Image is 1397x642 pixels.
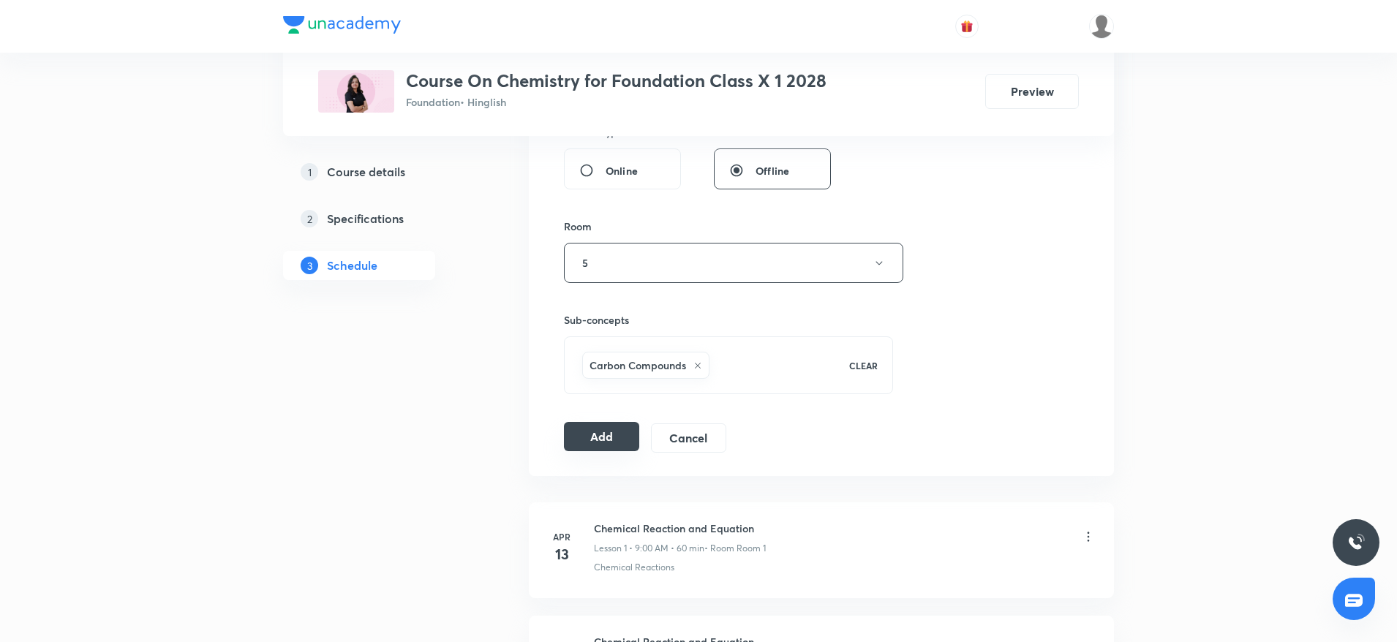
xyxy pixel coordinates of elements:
button: Add [564,422,639,451]
p: Lesson 1 • 9:00 AM • 60 min [594,542,704,555]
p: 3 [301,257,318,274]
button: 5 [564,243,903,283]
button: Preview [985,74,1079,109]
h4: 13 [547,543,576,565]
p: • Room Room 1 [704,542,766,555]
h6: Room [564,219,592,234]
img: avatar [960,20,974,33]
p: Foundation • Hinglish [406,94,826,110]
h6: Carbon Compounds [590,358,686,373]
h6: Chemical Reaction and Equation [594,521,766,536]
span: Offline [756,163,789,178]
a: 1Course details [283,157,482,186]
h3: Course On Chemistry for Foundation Class X 1 2028 [406,70,826,91]
button: avatar [955,15,979,38]
button: Cancel [651,423,726,453]
p: 2 [301,210,318,227]
h5: Course details [327,163,405,181]
img: Shivank [1089,14,1114,39]
h5: Schedule [327,257,377,274]
h6: Sub-concepts [564,312,893,328]
h6: Apr [547,530,576,543]
img: Company Logo [283,16,401,34]
p: 1 [301,163,318,181]
p: CLEAR [849,359,878,372]
a: 2Specifications [283,204,482,233]
img: CA933C76-EA88-456C-8662-00A6CF329BA7_plus.png [318,70,394,113]
span: Online [606,163,638,178]
a: Company Logo [283,16,401,37]
h5: Specifications [327,210,404,227]
p: Chemical Reactions [594,561,674,574]
img: ttu [1347,534,1365,551]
